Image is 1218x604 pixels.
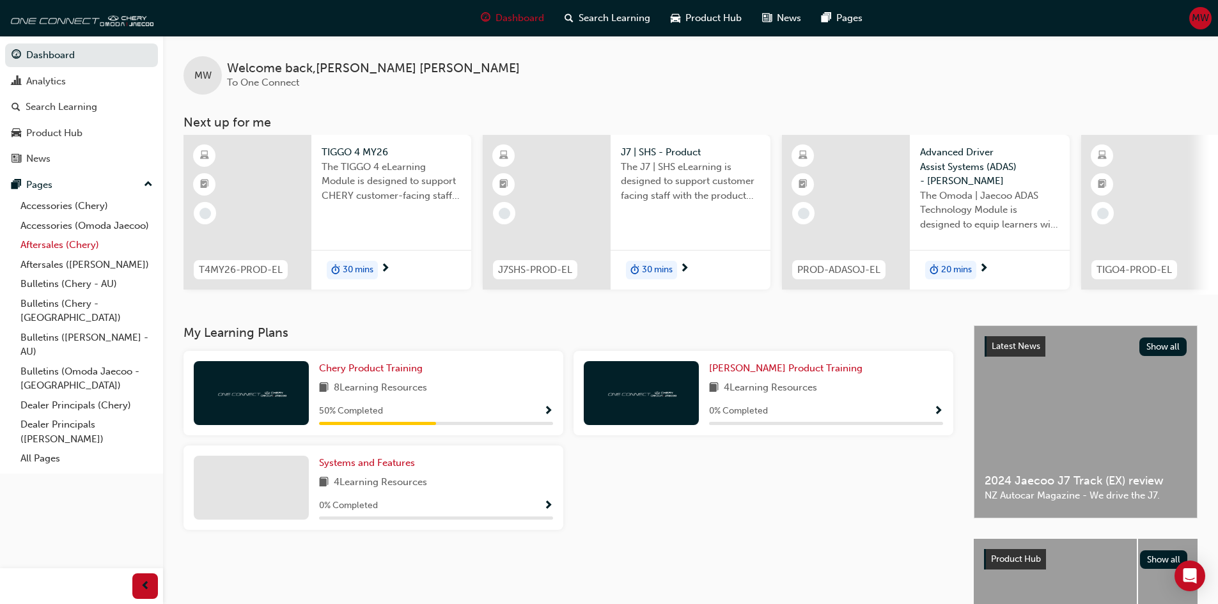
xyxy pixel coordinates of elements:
span: search-icon [12,102,20,113]
span: learningResourceType_ELEARNING-icon [1098,148,1107,164]
span: J7SHS-PROD-EL [498,263,572,277]
span: book-icon [709,380,719,396]
span: news-icon [12,153,21,165]
span: Systems and Features [319,457,415,468]
img: oneconnect [6,5,153,31]
span: learningResourceType_ELEARNING-icon [499,148,508,164]
span: learningRecordVerb_NONE-icon [499,208,510,219]
h3: Next up for me [163,115,1218,130]
span: next-icon [979,263,988,275]
a: Dealer Principals ([PERSON_NAME]) [15,415,158,449]
span: 4 Learning Resources [724,380,817,396]
a: Bulletins (Chery - AU) [15,274,158,294]
span: guage-icon [12,50,21,61]
a: Latest NewsShow all2024 Jaecoo J7 Track (EX) reviewNZ Autocar Magazine - We drive the J7. [974,325,1198,518]
a: Analytics [5,70,158,93]
span: learningRecordVerb_NONE-icon [798,208,809,219]
span: T4MY26-PROD-EL [199,263,283,277]
span: next-icon [380,263,390,275]
span: TIGGO 4 MY26 [322,145,461,160]
span: guage-icon [481,10,490,26]
span: booktick-icon [799,176,808,193]
span: Welcome back , [PERSON_NAME] [PERSON_NAME] [227,61,520,76]
span: 2024 Jaecoo J7 Track (EX) review [985,474,1187,488]
button: Show Progress [543,403,553,419]
a: Product HubShow all [984,549,1187,569]
span: PROD-ADASOJ-EL [797,263,880,277]
a: Bulletins (Chery - [GEOGRAPHIC_DATA]) [15,294,158,328]
span: book-icon [319,380,329,396]
a: Aftersales ([PERSON_NAME]) [15,255,158,275]
button: Pages [5,173,158,197]
div: Open Intercom Messenger [1175,561,1205,591]
span: 0 % Completed [319,499,378,513]
span: next-icon [680,263,689,275]
a: [PERSON_NAME] Product Training [709,361,868,376]
a: All Pages [15,449,158,468]
a: Aftersales (Chery) [15,235,158,255]
a: PROD-ADASOJ-ELAdvanced Driver Assist Systems (ADAS) - [PERSON_NAME]The Omoda | Jaecoo ADAS Techno... [782,135,1070,290]
h3: My Learning Plans [183,325,953,340]
span: 30 mins [642,263,673,277]
a: Dashboard [5,43,158,67]
span: car-icon [671,10,680,26]
span: Advanced Driver Assist Systems (ADAS) - [PERSON_NAME] [920,145,1059,189]
span: Dashboard [496,11,544,26]
span: Show Progress [543,406,553,417]
a: search-iconSearch Learning [554,5,660,31]
a: Accessories (Omoda Jaecoo) [15,216,158,236]
div: News [26,151,51,166]
button: Show all [1139,337,1187,356]
span: car-icon [12,128,21,139]
a: Systems and Features [319,456,420,470]
div: Search Learning [26,100,97,114]
a: pages-iconPages [811,5,873,31]
img: oneconnect [606,387,676,399]
span: pages-icon [12,180,21,191]
div: Pages [26,178,52,192]
a: Search Learning [5,95,158,119]
span: [PERSON_NAME] Product Training [709,362,863,374]
button: Show Progress [543,498,553,514]
span: duration-icon [331,262,340,279]
span: pages-icon [822,10,831,26]
span: NZ Autocar Magazine - We drive the J7. [985,488,1187,503]
span: Show Progress [543,500,553,512]
span: Show Progress [933,406,943,417]
span: learningRecordVerb_NONE-icon [1097,208,1109,219]
button: DashboardAnalyticsSearch LearningProduct HubNews [5,41,158,173]
span: 4 Learning Resources [334,475,427,491]
span: The TIGGO 4 eLearning Module is designed to support CHERY customer-facing staff with the product ... [322,160,461,203]
a: Dealer Principals (Chery) [15,396,158,415]
span: chart-icon [12,76,21,88]
span: booktick-icon [499,176,508,193]
span: learningRecordVerb_NONE-icon [199,208,211,219]
span: The Omoda | Jaecoo ADAS Technology Module is designed to equip learners with essential knowledge ... [920,189,1059,232]
span: news-icon [762,10,772,26]
span: TIGO4-PROD-EL [1097,263,1172,277]
span: search-icon [565,10,574,26]
a: news-iconNews [752,5,811,31]
span: The J7 | SHS eLearning is designed to support customer facing staff with the product and sales in... [621,160,760,203]
div: Product Hub [26,126,82,141]
a: Accessories (Chery) [15,196,158,216]
span: 20 mins [941,263,972,277]
span: Search Learning [579,11,650,26]
button: MW [1189,7,1212,29]
span: booktick-icon [200,176,209,193]
a: Chery Product Training [319,361,428,376]
span: MW [194,68,212,83]
img: oneconnect [216,387,286,399]
span: 30 mins [343,263,373,277]
span: learningResourceType_ELEARNING-icon [200,148,209,164]
a: Bulletins (Omoda Jaecoo - [GEOGRAPHIC_DATA]) [15,362,158,396]
span: duration-icon [930,262,939,279]
span: Pages [836,11,863,26]
span: Product Hub [991,554,1041,564]
button: Show all [1140,550,1188,569]
span: J7 | SHS - Product [621,145,760,160]
a: News [5,147,158,171]
div: Analytics [26,74,66,89]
